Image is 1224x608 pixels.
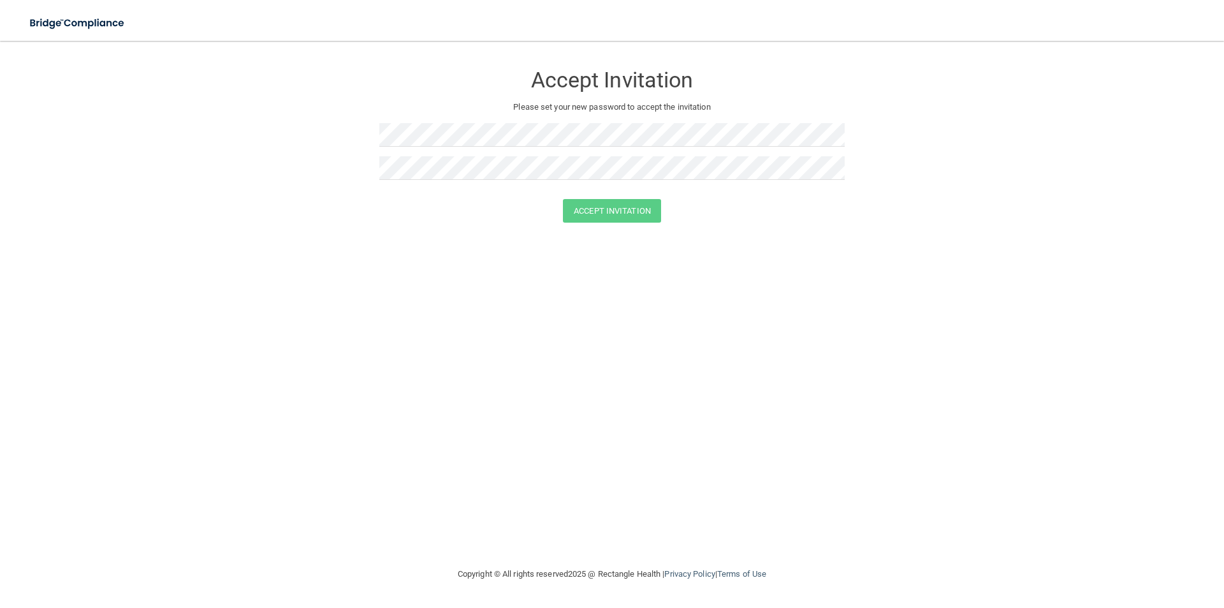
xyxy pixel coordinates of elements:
img: bridge_compliance_login_screen.278c3ca4.svg [19,10,136,36]
a: Privacy Policy [664,569,715,579]
button: Accept Invitation [563,199,661,223]
h3: Accept Invitation [379,68,845,92]
p: Please set your new password to accept the invitation [389,100,835,115]
a: Terms of Use [717,569,766,579]
div: Copyright © All rights reserved 2025 @ Rectangle Health | | [379,554,845,595]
